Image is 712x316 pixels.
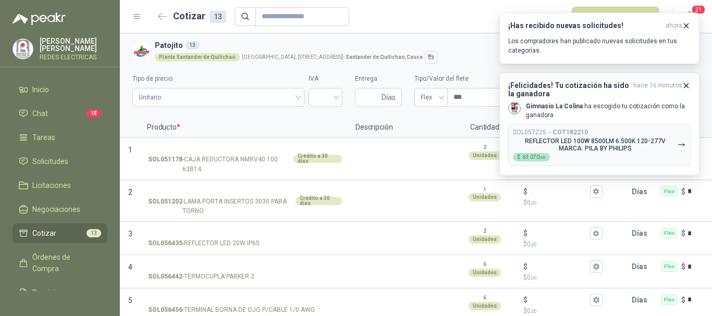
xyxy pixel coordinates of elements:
p: $ [523,227,527,239]
p: $ [523,239,603,249]
h3: ¡Has recibido nuevas solicitudes! [508,21,661,30]
a: Licitaciones [13,175,107,195]
p: $ [523,294,527,306]
span: 0 [527,307,537,314]
span: Negociaciones [32,204,80,215]
span: Remisiones [32,287,71,298]
span: 15 [87,109,101,118]
span: Solicitudes [32,156,68,167]
p: - TERMOCUPLA PARKER 2 [148,272,254,282]
p: $ [523,198,603,208]
p: $ [681,261,685,272]
button: ¡Has recibido nuevas solicitudes!ahora Los compradores han publicado nuevas solicitudes en tus ca... [499,12,699,64]
span: Días [382,89,396,106]
span: ,00 [531,242,537,247]
a: Tareas [13,128,107,147]
div: Unidades [469,193,501,201]
p: REDES ELECTRICAS [40,54,107,60]
div: Unidades [469,151,501,160]
img: Company Logo [132,43,151,61]
p: Días [632,223,652,244]
div: Crédito a 30 días [296,197,342,205]
p: Días [632,256,652,277]
button: ¡Felicidades! Tu cotización ha sido la ganadorahace 16 minutos Company LogoGimnasio La Colina ha ... [499,72,699,175]
p: $ [523,273,603,283]
div: Unidades [469,302,501,310]
span: ,00 [531,200,537,206]
input: SOL056442-TERMOCUPLA PARKER 2 [148,263,342,271]
div: Flex [661,295,677,305]
p: 6 [483,294,486,302]
input: SOL056456-TERMINAL BORNA DE OJO P/CABLE 1/0 AWG [148,296,342,304]
span: 63.070 [522,155,546,160]
p: 1 [483,185,486,194]
p: ha escogido tu cotización como la ganadora [526,102,691,120]
a: Negociaciones [13,199,107,219]
h2: Cotizar [173,9,226,23]
input: SOL051178-CAJA REDUCTORA NMRV40 100 63B14Crédito a 30 días [148,146,342,154]
input: SOL051202-LAMA PORTA INSERTOS 3030 PARA TORNOCrédito a 30 días [148,188,342,196]
span: Órdenes de Compra [32,251,97,274]
p: REFLECTOR LED 100W 8500LM 6.500K 120-277V MARCA: PILA BY PHILIPS [513,137,677,152]
button: $$0,00 [590,294,603,306]
img: Logo peakr [13,12,66,25]
span: 21 [691,5,706,15]
a: Cotizar13 [13,223,107,243]
img: Company Logo [13,39,33,59]
button: Publicar cotizaciones [572,7,659,27]
input: $$0,00 [530,230,588,237]
div: 13 [210,10,226,23]
label: Tipo/Valor del flete [414,74,576,84]
span: Inicio [32,84,49,95]
p: [PERSON_NAME] [PERSON_NAME] [40,37,107,52]
strong: SOL056456 [148,305,182,315]
h3: ¡Felicidades! Tu cotización ha sido la ganadora [508,81,629,98]
p: Producto [141,117,349,138]
span: 0 [527,274,537,281]
span: 4 [128,263,132,271]
div: Flex [661,186,677,197]
span: 5 [128,296,132,305]
button: 21 [681,7,699,26]
div: Flex [661,228,677,238]
p: - LAMA PORTA INSERTOS 3030 PARA TORNO [148,197,293,217]
strong: SOL056442 [148,272,182,282]
p: 2 [483,227,486,235]
input: $$0,00 [530,187,588,195]
span: 2 [128,188,132,196]
strong: SOL051178 [148,155,182,174]
span: 13 [87,229,101,237]
div: Unidades [469,235,501,244]
span: ,00 [531,308,537,314]
span: Flex [421,90,441,105]
span: ,00 [531,275,537,281]
span: 0 [527,199,537,206]
p: $ [523,186,527,197]
p: SOL057225 → [513,129,588,136]
a: Inicio [13,80,107,99]
img: Company Logo [509,103,520,114]
input: $$0,00 [530,296,588,304]
a: Solicitudes [13,151,107,171]
span: hace 16 minutos [633,81,682,98]
a: Órdenes de Compra [13,247,107,279]
p: Descripción [349,117,453,138]
a: Chat15 [13,104,107,123]
span: 1 [128,146,132,154]
input: $$0,00 [530,263,588,271]
p: Días [632,289,652,310]
span: 0 [527,241,537,248]
div: Flex [661,261,677,272]
p: $ [523,261,527,272]
p: - TERMINAL BORNA DE OJO P/CABLE 1/0 AWG [148,305,315,315]
strong: Santander de Quilichao , Cauca [346,54,423,60]
strong: SOL051202 [148,197,182,217]
b: Gimnasio La Colina [526,103,583,110]
span: ahora [666,21,682,30]
p: $ [681,227,685,239]
button: SOL057225→COT182210REFLECTOR LED 100W 8500LM 6.500K 120-277V MARCA: PILA BY PHILIPS$63.070,00 [508,124,691,166]
div: $ [513,153,550,161]
span: Chat [32,108,48,119]
p: 6 [483,260,486,269]
span: 3 [128,230,132,238]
